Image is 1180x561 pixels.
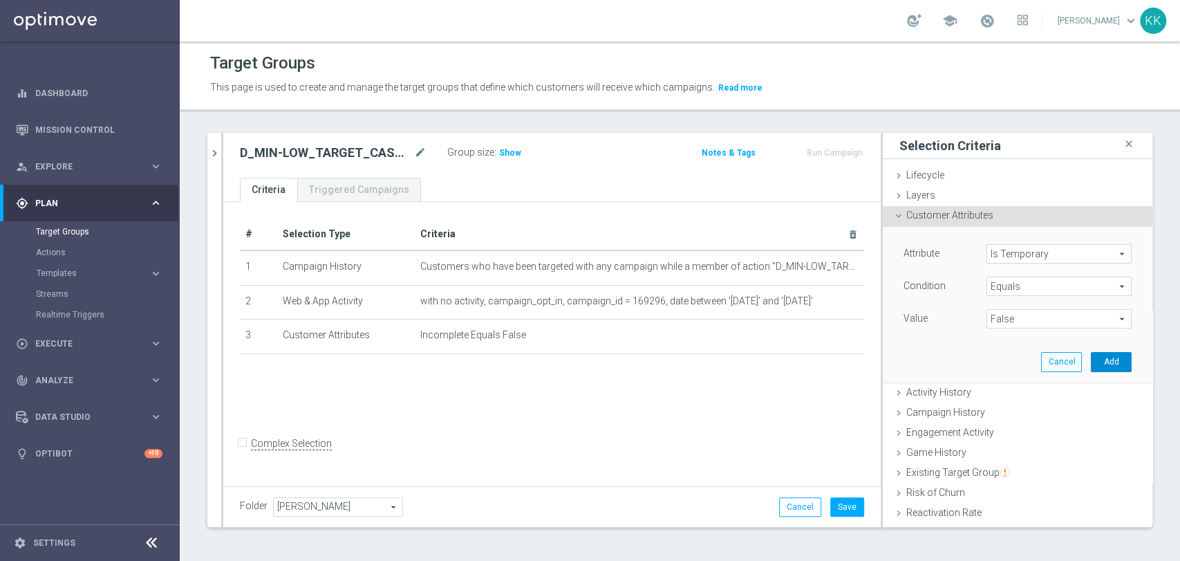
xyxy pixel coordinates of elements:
[906,467,1010,478] span: Existing Target Group
[251,437,332,450] label: Complex Selection
[36,288,144,300] a: Streams
[149,196,162,210] i: keyboard_arrow_right
[240,285,277,320] td: 2
[903,248,939,259] lable: Attribute
[15,161,163,172] button: person_search Explore keyboard_arrow_right
[36,309,144,320] a: Realtime Triggers
[277,285,415,320] td: Web & App Activity
[906,210,993,221] span: Customer Attributes
[16,435,162,472] div: Optibot
[420,329,526,341] span: Incomplete Equals False
[36,221,178,242] div: Target Groups
[36,226,144,237] a: Target Groups
[16,374,149,387] div: Analyze
[899,138,1001,154] h3: Selection Criteria
[277,219,415,250] th: Selection Type
[37,269,149,277] div: Templates
[144,449,162,458] div: +10
[14,537,26,549] i: settings
[240,500,268,512] label: Folder
[35,199,149,208] span: Plan
[906,387,971,398] span: Activity History
[240,145,411,161] h2: D_MIN-LOW_TARGET_CASHBACK_50% do 50 PLNX6_EPLW_190825_SMS
[149,337,162,350] i: keyboard_arrow_right
[35,435,144,472] a: Optibot
[277,320,415,354] td: Customer Attributes
[240,219,277,250] th: #
[16,75,162,111] div: Dashboard
[15,88,163,99] button: equalizer Dashboard
[906,507,982,518] span: Reactivation Rate
[35,340,149,348] span: Execute
[35,163,149,171] span: Explore
[16,338,149,350] div: Execute
[207,133,221,174] button: chevron_right
[149,267,162,280] i: keyboard_arrow_right
[35,75,162,111] a: Dashboard
[277,250,415,285] td: Campaign History
[906,190,935,201] span: Layers
[830,497,864,517] button: Save
[149,374,162,387] i: keyboard_arrow_right
[906,407,985,418] span: Campaign History
[1056,10,1140,31] a: [PERSON_NAME]keyboard_arrow_down
[779,497,821,517] button: Cancel
[149,410,162,423] i: keyboard_arrow_right
[33,539,75,547] a: Settings
[208,147,221,160] i: chevron_right
[36,242,178,263] div: Actions
[15,125,163,136] button: Mission Control
[15,198,163,209] button: gps_fixed Plan keyboard_arrow_right
[700,145,757,160] button: Notes & Tags
[1122,135,1136,154] i: close
[420,228,456,239] span: Criteria
[906,447,966,458] span: Game History
[297,178,421,202] a: Triggered Campaigns
[906,427,994,438] span: Engagement Activity
[210,82,715,93] span: This page is used to create and manage the target groups that define which customers will receive...
[494,147,496,158] label: :
[240,250,277,285] td: 1
[1140,8,1166,34] div: KK
[16,197,28,210] i: gps_fixed
[414,145,427,161] i: mode_edit
[420,295,813,307] span: with no activity, campaign_opt_in, campaign_id = 169296, date between '[DATE]' and '[DATE]'
[16,411,149,423] div: Data Studio
[36,268,163,279] button: Templates keyboard_arrow_right
[36,304,178,325] div: Realtime Triggers
[1091,352,1132,371] button: Add
[16,160,28,173] i: person_search
[847,229,859,240] i: delete_forever
[37,269,135,277] span: Templates
[15,412,163,423] button: Data Studio keyboard_arrow_right
[15,375,163,386] button: track_changes Analyze keyboard_arrow_right
[16,197,149,210] div: Plan
[16,111,162,148] div: Mission Control
[16,338,28,350] i: play_circle_outline
[1041,352,1082,371] button: Cancel
[903,280,946,291] lable: Condition
[447,147,494,158] label: Group size
[15,448,163,459] button: lightbulb Optibot +10
[499,148,521,158] span: Show
[240,178,297,202] a: Criteria
[906,527,978,538] span: Conversion Rate
[149,160,162,173] i: keyboard_arrow_right
[942,13,957,28] span: school
[36,247,144,258] a: Actions
[36,263,178,284] div: Templates
[35,111,162,148] a: Mission Control
[1123,13,1139,28] span: keyboard_arrow_down
[15,338,163,349] button: play_circle_outline Execute keyboard_arrow_right
[35,413,149,421] span: Data Studio
[420,261,859,273] span: Customers who have been targeted with any campaign while a member of action "D_MIN-LOW_TARGET_CAS...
